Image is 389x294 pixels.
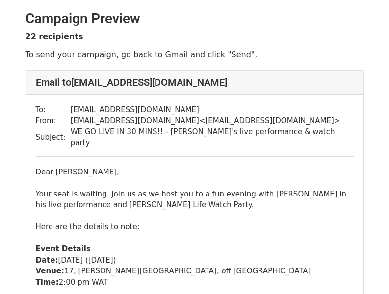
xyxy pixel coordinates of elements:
[36,267,65,275] b: Venue:
[26,49,364,60] p: To send your campaign, go back to Gmail and click "Send".
[36,104,71,116] td: To:
[71,126,354,148] td: WE GO LIVE IN 30 MINS!! - [PERSON_NAME]'s live performance & watch party
[36,76,354,88] h4: Email to [EMAIL_ADDRESS][DOMAIN_NAME]
[36,189,354,211] div: Your seat is waiting. Join us as we host you to a fun evening with [PERSON_NAME] in his live perf...
[340,247,389,294] iframe: Chat Widget
[36,278,59,287] b: Time:
[36,115,71,126] td: From:
[36,167,354,178] div: Dear [PERSON_NAME],
[71,104,354,116] td: [EMAIL_ADDRESS][DOMAIN_NAME]
[36,255,354,266] div: [DATE] ([DATE])
[36,266,354,277] div: 17, [PERSON_NAME][GEOGRAPHIC_DATA], off [GEOGRAPHIC_DATA]
[71,115,354,126] td: [EMAIL_ADDRESS][DOMAIN_NAME] < [EMAIL_ADDRESS][DOMAIN_NAME] >
[36,126,71,148] td: Subject:
[26,10,364,27] h2: Campaign Preview
[36,256,58,265] b: Date:
[36,245,91,253] u: Event Details
[36,277,354,288] div: 2:00 pm WAT
[26,32,83,41] strong: 22 recipients
[36,221,354,233] div: Here are the details to note:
